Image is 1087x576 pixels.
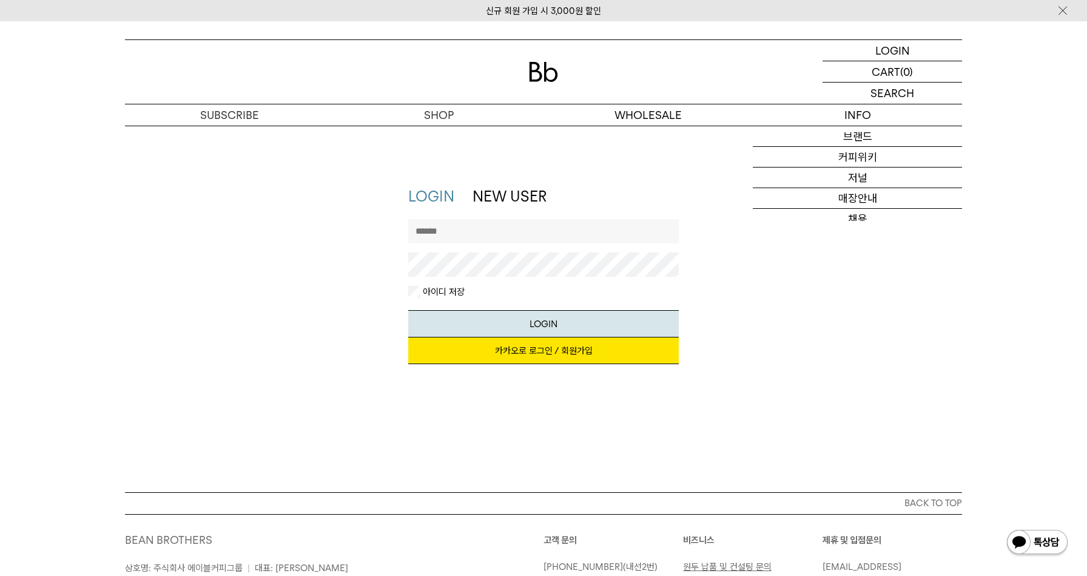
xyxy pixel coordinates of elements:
a: 저널 [753,168,962,188]
p: 비즈니스 [683,533,823,547]
a: 채용 [753,209,962,229]
a: 원두 납품 및 컨설팅 문의 [683,561,772,572]
p: (내선2번) [543,560,677,574]
a: LOGIN [823,40,962,61]
img: 카카오톡 채널 1:1 채팅 버튼 [1006,529,1069,558]
a: 카카오로 로그인 / 회원가입 [408,337,679,364]
a: SUBSCRIBE [125,104,334,126]
p: 제휴 및 입점문의 [823,533,962,547]
a: 신규 회원 가입 시 3,000원 할인 [486,5,601,16]
a: 커피위키 [753,147,962,168]
a: NEW USER [473,188,547,205]
p: LOGIN [875,40,910,61]
p: (0) [900,61,913,82]
button: BACK TO TOP [125,492,962,514]
p: CART [872,61,900,82]
a: CART (0) [823,61,962,83]
label: 아이디 저장 [420,286,465,298]
a: SHOP [334,104,543,126]
a: 매장안내 [753,188,962,209]
p: INFO [753,104,962,126]
span: 상호명: 주식회사 에이블커피그룹 [125,563,243,574]
p: 고객 문의 [543,533,683,547]
a: [PHONE_NUMBER] [543,561,623,572]
a: BEAN BROTHERS [125,534,212,546]
p: SEARCH [870,83,914,104]
a: LOGIN [408,188,454,205]
p: WHOLESALE [543,104,753,126]
span: 대표: [PERSON_NAME] [255,563,348,574]
a: 브랜드 [753,126,962,147]
img: 로고 [529,62,558,82]
span: | [247,563,250,574]
button: LOGIN [408,310,679,337]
